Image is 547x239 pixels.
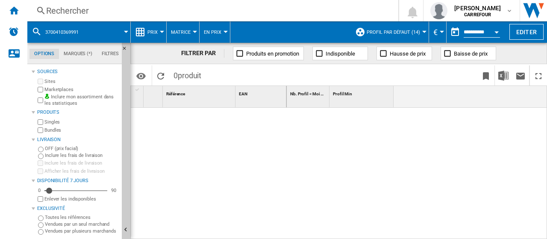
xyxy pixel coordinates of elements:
div: Nb. Profil < Moi Sort None [288,86,329,99]
div: Sort None [237,86,286,99]
button: Baisse de prix [441,47,496,60]
img: alerts-logo.svg [9,27,19,37]
label: Inclure les frais de livraison [44,160,118,166]
md-tab-item: Marques (*) [59,49,97,59]
input: Vendues par un seul marchand [38,222,44,228]
div: Sources [37,68,118,75]
label: OFF (prix facial) [45,145,118,152]
div: Profil par défaut (14) [355,21,424,43]
span: Indisponible [326,50,355,57]
div: Disponibilité 7 Jours [37,177,118,184]
button: Indisponible [312,47,368,60]
span: Prix [147,30,158,35]
md-menu: Currency [429,21,447,43]
span: Nb. Profil < Moi [290,91,320,96]
div: Profil Min Sort None [331,86,394,99]
button: Plein écran [530,65,547,86]
button: Profil par défaut (14) [367,21,424,43]
div: EAN Sort None [237,86,286,99]
input: OFF (prix facial) [38,147,44,152]
img: excel-24x24.png [498,71,509,81]
span: Référence [166,91,185,96]
span: Profil Min [333,91,352,96]
span: € [433,28,438,37]
input: Marketplaces [38,87,43,92]
div: Prix [135,21,162,43]
div: Sort None [288,86,329,99]
div: Produits [37,109,118,116]
div: Livraison [37,136,118,143]
label: Bundles [44,127,118,133]
span: Produits en promotion [246,50,299,57]
span: Matrice [171,30,191,35]
span: produit [178,71,201,80]
span: Baisse de prix [454,50,488,57]
button: Recharger [152,65,169,86]
button: Hausse de prix [376,47,432,60]
label: Vendues par un seul marchand [45,221,118,227]
button: Envoyer ce rapport par email [512,65,529,86]
span: 3700410369991 [45,30,79,35]
div: 3700410369991 [32,21,126,43]
b: CARREFOUR [464,12,491,18]
button: Prix [147,21,162,43]
div: Exclusivité [37,205,118,212]
span: Profil par défaut (14) [367,30,420,35]
button: En Prix [204,21,226,43]
div: 0 [36,187,43,194]
input: Sites [38,79,43,84]
button: Créer un favoris [477,65,494,86]
input: Singles [38,119,43,125]
input: Inclure mon assortiment dans les statistiques [38,95,43,106]
button: Matrice [171,21,195,43]
button: Options [132,68,150,83]
label: Afficher les frais de livraison [44,168,118,174]
md-slider: Disponibilité [44,186,107,195]
label: Toutes les références [45,214,118,221]
label: Inclure mon assortiment dans les statistiques [44,94,118,107]
button: md-calendar [447,24,464,41]
label: Enlever les indisponibles [44,196,118,202]
img: mysite-bg-18x18.png [44,94,50,99]
label: Inclure les frais de livraison [45,152,118,159]
input: Afficher les frais de livraison [38,168,43,174]
label: Sites [44,78,118,85]
input: Afficher les frais de livraison [38,196,43,202]
img: profile.jpg [430,2,447,19]
md-tab-item: Filtres [97,49,124,59]
button: € [433,21,442,43]
button: Open calendar [489,23,504,38]
label: Marketplaces [44,86,118,93]
div: Sort None [165,86,235,99]
input: Inclure les frais de livraison [38,153,44,159]
input: Bundles [38,127,43,133]
md-tab-item: Options [29,49,59,59]
span: EAN [239,91,247,96]
input: Vendues par plusieurs marchands [38,229,44,235]
span: 0 [169,65,206,83]
div: Référence Sort None [165,86,235,99]
button: Masquer [122,43,132,58]
button: 3700410369991 [45,21,87,43]
span: Hausse de prix [390,50,426,57]
span: En Prix [204,30,221,35]
button: Produits en promotion [233,47,304,60]
div: FILTRER PAR [181,49,225,58]
span: [PERSON_NAME] [454,4,501,12]
label: Singles [44,119,118,125]
button: Télécharger au format Excel [495,65,512,86]
input: Inclure les frais de livraison [38,160,43,166]
div: Sort None [145,86,162,99]
input: Toutes les références [38,215,44,221]
label: Vendues par plusieurs marchands [45,228,118,234]
div: 90 [109,187,118,194]
div: Sort None [331,86,394,99]
div: Rechercher [46,5,376,17]
button: Editer [509,24,544,40]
